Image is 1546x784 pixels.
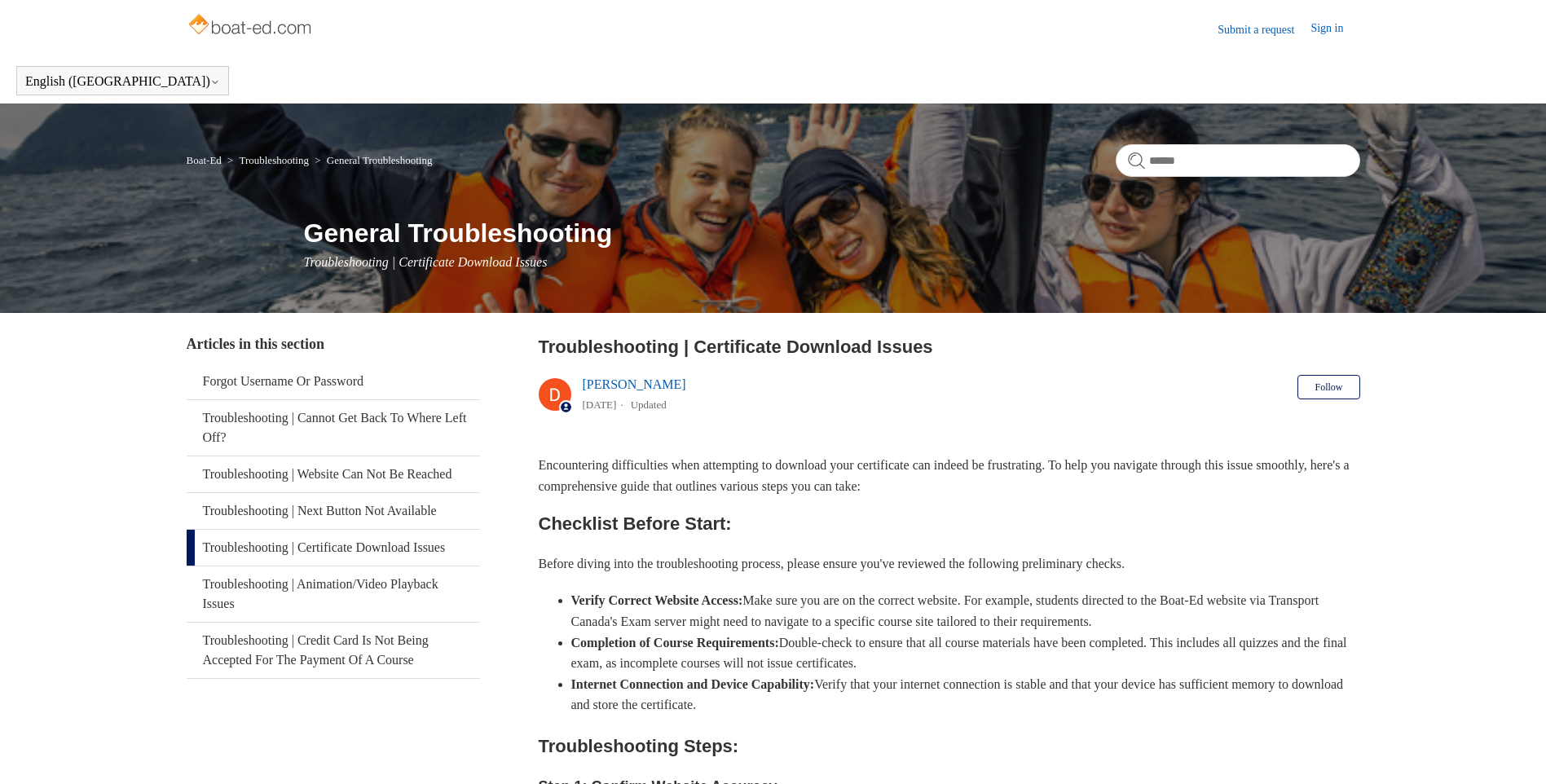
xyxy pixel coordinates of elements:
[539,509,1360,538] h2: Checklist Before Start:
[571,674,1360,716] li: Verify that your internet connection is stable and that your device has sufficient memory to down...
[224,154,311,166] li: Troubleshooting
[187,566,480,622] a: Troubleshooting | Animation/Video Playback Issues
[311,154,432,166] li: General Troubleshooting
[571,593,743,607] strong: Verify Correct Website Access:
[187,493,480,529] a: Troubleshooting | Next Button Not Available
[1218,21,1310,38] a: Submit a request
[539,553,1360,575] p: Before diving into the troubleshooting process, please ensure you've reviewed the following preli...
[583,377,686,391] a: [PERSON_NAME]
[187,400,480,456] a: Troubleshooting | Cannot Get Back To Where Left Off?
[239,154,308,166] a: Troubleshooting
[304,255,548,269] span: Troubleshooting | Certificate Download Issues
[187,530,480,566] a: Troubleshooting | Certificate Download Issues
[539,455,1360,496] p: Encountering difficulties when attempting to download your certificate can indeed be frustrating....
[25,74,220,89] button: English ([GEOGRAPHIC_DATA])
[187,10,316,42] img: Boat-Ed Help Center home page
[571,636,779,650] strong: Completion of Course Requirements:
[187,154,222,166] a: Boat-Ed
[571,677,815,691] strong: Internet Connection and Device Capability:
[187,154,225,166] li: Boat-Ed
[1310,20,1359,39] a: Sign in
[1297,375,1359,399] button: Follow Article
[327,154,433,166] a: General Troubleshooting
[571,632,1360,674] li: Double-check to ensure that all course materials have been completed. This includes all quizzes a...
[187,336,324,352] span: Articles in this section
[187,363,480,399] a: Forgot Username Or Password
[583,399,617,411] time: 03/14/2024, 15:15
[539,732,1360,760] h2: Troubleshooting Steps:
[1116,144,1360,177] input: Search
[1491,729,1534,772] div: Live chat
[187,456,480,492] a: Troubleshooting | Website Can Not Be Reached
[304,214,1360,253] h1: General Troubleshooting
[631,399,667,411] li: Updated
[539,333,1360,360] h2: Troubleshooting | Certificate Download Issues
[571,590,1360,632] li: Make sure you are on the correct website. For example, students directed to the Boat-Ed website v...
[187,623,480,678] a: Troubleshooting | Credit Card Is Not Being Accepted For The Payment Of A Course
